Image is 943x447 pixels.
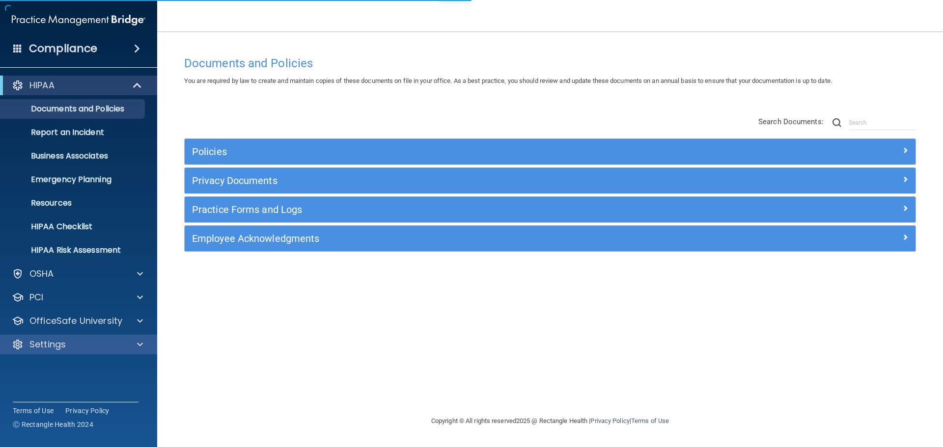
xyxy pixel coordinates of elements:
a: PCI [12,291,143,303]
p: Report an Incident [6,128,140,137]
h5: Privacy Documents [192,175,725,186]
img: PMB logo [12,10,145,30]
a: OSHA [12,268,143,280]
h5: Policies [192,146,725,157]
p: Business Associates [6,151,140,161]
a: Terms of Use [13,406,54,416]
a: Settings [12,339,143,350]
p: Documents and Policies [6,104,140,114]
input: Search [849,115,916,130]
span: Ⓒ Rectangle Health 2024 [13,420,93,429]
h5: Practice Forms and Logs [192,204,725,215]
h4: Compliance [29,42,97,55]
p: Settings [29,339,66,350]
p: Resources [6,198,140,208]
p: OfficeSafe University [29,315,122,327]
p: HIPAA [29,79,55,91]
p: HIPAA Risk Assessment [6,245,140,255]
p: Emergency Planning [6,175,140,184]
a: Policies [192,144,908,159]
h4: Documents and Policies [184,57,916,70]
a: Employee Acknowledgments [192,231,908,246]
a: OfficeSafe University [12,315,143,327]
a: Privacy Policy [65,406,110,416]
div: Copyright © All rights reserved 2025 @ Rectangle Health | | [371,405,729,437]
a: Terms of Use [631,417,669,424]
span: You are required by law to create and maintain copies of these documents on file in your office. ... [184,77,832,84]
p: PCI [29,291,43,303]
img: ic-search.3b580494.png [832,118,841,127]
h5: Employee Acknowledgments [192,233,725,244]
span: Search Documents: [758,117,824,126]
a: Privacy Documents [192,173,908,188]
p: HIPAA Checklist [6,222,140,232]
a: Privacy Policy [590,417,629,424]
a: Practice Forms and Logs [192,202,908,217]
p: OSHA [29,268,54,280]
a: HIPAA [12,79,142,91]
